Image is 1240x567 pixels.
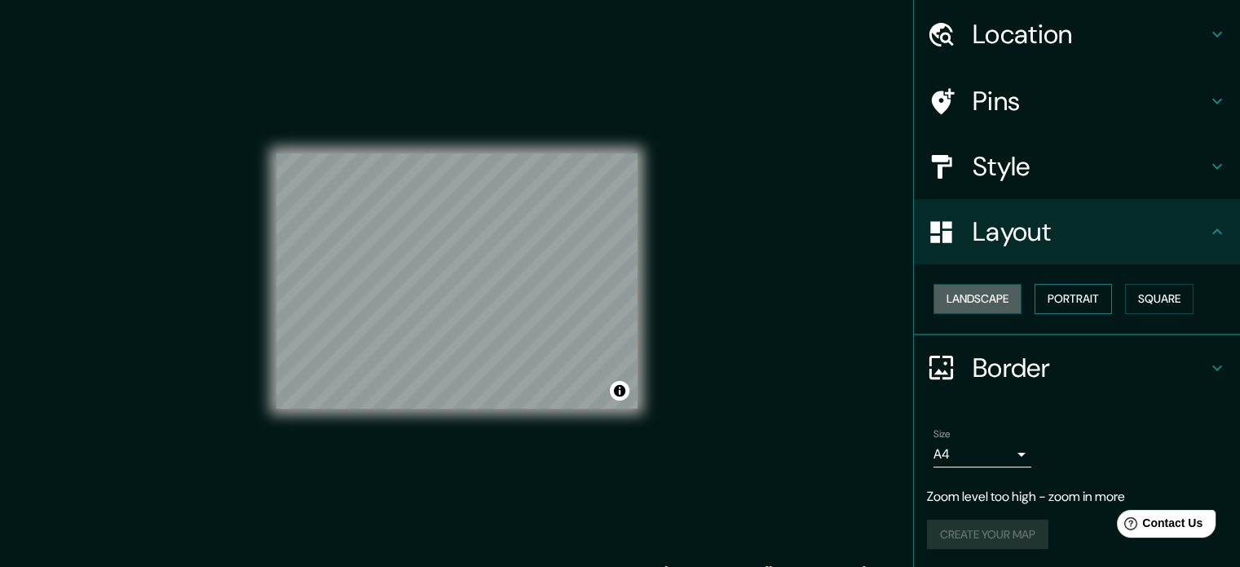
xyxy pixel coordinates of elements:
h4: Location [973,18,1207,51]
label: Size [933,427,951,441]
div: Layout [914,199,1240,264]
button: Landscape [933,284,1022,314]
h4: Layout [973,215,1207,248]
div: A4 [933,441,1031,467]
div: Style [914,134,1240,199]
iframe: Help widget launcher [1095,503,1222,549]
div: Location [914,2,1240,67]
canvas: Map [276,153,638,409]
h4: Pins [973,85,1207,117]
button: Toggle attribution [610,381,629,401]
h4: Style [973,150,1207,183]
button: Square [1125,284,1194,314]
h4: Border [973,352,1207,384]
button: Portrait [1035,284,1112,314]
div: Pins [914,69,1240,134]
p: Zoom level too high - zoom in more [927,487,1227,507]
div: Border [914,335,1240,401]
